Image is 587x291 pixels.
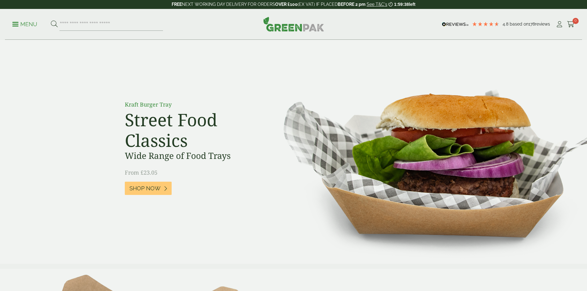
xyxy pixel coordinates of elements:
span: 1:59:38 [394,2,409,7]
span: From £23.05 [125,169,157,176]
img: REVIEWS.io [442,22,469,26]
a: Menu [12,21,37,27]
i: My Account [556,21,563,27]
span: 4.8 [503,22,510,26]
span: reviews [535,22,550,26]
h2: Street Food Classics [125,109,263,151]
a: 0 [567,20,575,29]
i: Cart [567,21,575,27]
a: Shop Now [125,182,172,195]
p: Kraft Burger Tray [125,100,263,109]
p: Menu [12,21,37,28]
img: GreenPak Supplies [263,17,324,31]
span: 0 [573,18,579,24]
strong: OVER £100 [275,2,298,7]
a: See T&C's [367,2,387,7]
span: Based on [510,22,528,26]
img: Street Food Classics [264,40,587,264]
div: 4.78 Stars [472,21,499,27]
strong: FREE [172,2,182,7]
span: left [409,2,415,7]
span: Shop Now [129,185,161,192]
h3: Wide Range of Food Trays [125,151,263,161]
strong: BEFORE 2 pm [338,2,365,7]
span: 178 [528,22,535,26]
